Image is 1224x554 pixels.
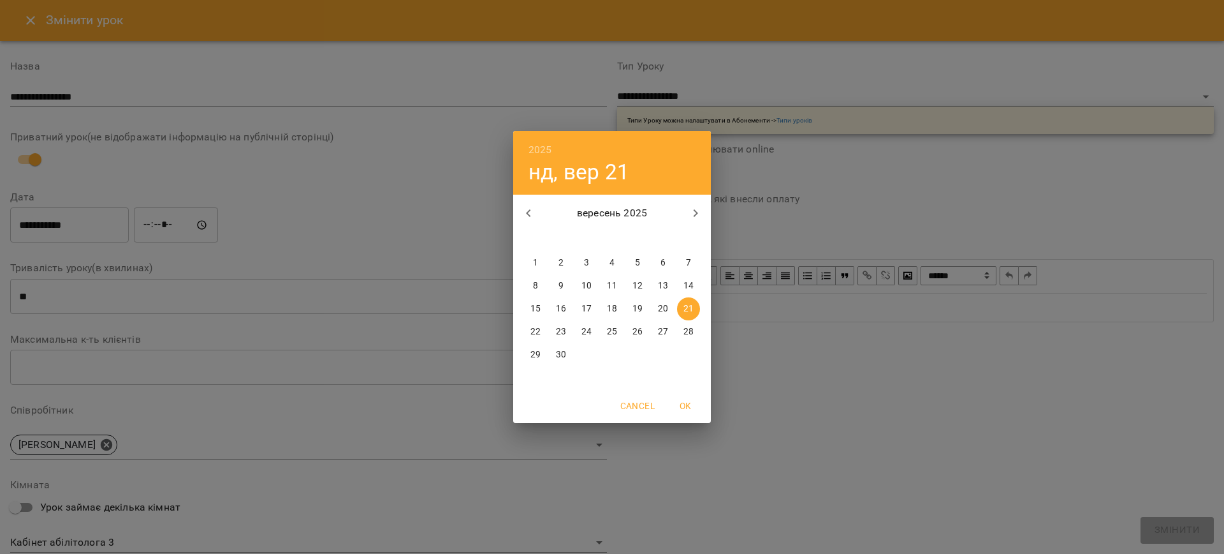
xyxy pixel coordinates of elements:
p: 7 [686,257,691,269]
button: 9 [550,274,572,297]
span: вт [550,232,572,245]
button: 2 [550,251,572,274]
button: 1 [524,251,547,274]
span: пн [524,232,547,245]
button: 30 [550,343,572,366]
p: 6 [660,257,666,269]
button: 8 [524,274,547,297]
span: чт [601,232,623,245]
p: 8 [533,280,538,292]
button: 20 [652,297,674,320]
span: ср [575,232,598,245]
button: 4 [601,251,623,274]
button: 11 [601,274,623,297]
button: 18 [601,297,623,320]
p: 3 [584,257,589,269]
button: 29 [524,343,547,366]
button: 6 [652,251,674,274]
button: 14 [677,274,700,297]
button: 2025 [528,141,552,159]
p: 16 [556,303,566,315]
span: Cancel [620,398,655,414]
button: 25 [601,320,623,343]
p: 24 [581,326,592,338]
button: 21 [677,297,700,320]
button: 23 [550,320,572,343]
p: 30 [556,348,566,361]
span: нд [677,232,700,245]
button: 26 [626,320,649,343]
span: пт [626,232,649,245]
p: 17 [581,303,592,315]
p: 26 [632,326,643,338]
p: 4 [609,257,615,269]
p: 20 [658,303,668,315]
p: 23 [556,326,566,338]
button: 28 [677,320,700,343]
p: 21 [683,303,694,315]
p: 2 [558,257,564,269]
button: Cancel [615,394,660,417]
button: OK [665,394,706,417]
p: 10 [581,280,592,292]
p: 9 [558,280,564,292]
p: 27 [658,326,668,338]
p: 19 [632,303,643,315]
span: OK [670,398,701,414]
p: 18 [607,303,617,315]
button: 5 [626,251,649,274]
button: 22 [524,320,547,343]
p: 28 [683,326,694,338]
p: вересень 2025 [544,206,681,221]
button: 7 [677,251,700,274]
button: 16 [550,297,572,320]
p: 25 [607,326,617,338]
p: 12 [632,280,643,292]
p: 22 [530,326,541,338]
button: 3 [575,251,598,274]
button: 19 [626,297,649,320]
button: 17 [575,297,598,320]
p: 15 [530,303,541,315]
p: 29 [530,348,541,361]
button: нд, вер 21 [528,159,629,185]
p: 13 [658,280,668,292]
p: 1 [533,257,538,269]
span: сб [652,232,674,245]
button: 10 [575,274,598,297]
button: 12 [626,274,649,297]
button: 27 [652,320,674,343]
p: 14 [683,280,694,292]
button: 24 [575,320,598,343]
p: 11 [607,280,617,292]
button: 13 [652,274,674,297]
button: 15 [524,297,547,320]
p: 5 [635,257,640,269]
